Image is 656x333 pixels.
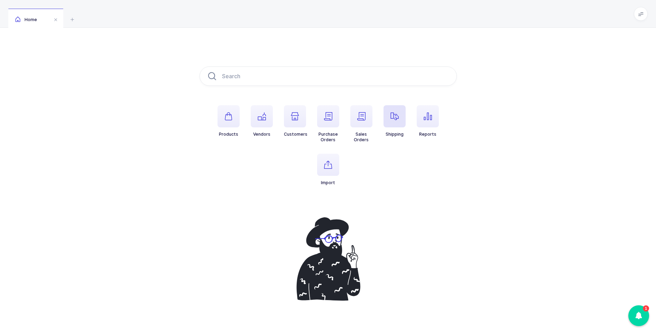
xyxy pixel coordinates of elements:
[384,105,406,137] button: Shipping
[350,105,372,143] button: SalesOrders
[251,105,273,137] button: Vendors
[289,213,367,305] img: pointing-up.svg
[317,105,339,143] button: PurchaseOrders
[628,305,649,326] div: 1
[200,66,457,86] input: Search
[15,17,37,22] span: Home
[643,305,649,312] div: 1
[317,154,339,186] button: Import
[284,105,307,137] button: Customers
[417,105,439,137] button: Reports
[218,105,240,137] button: Products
